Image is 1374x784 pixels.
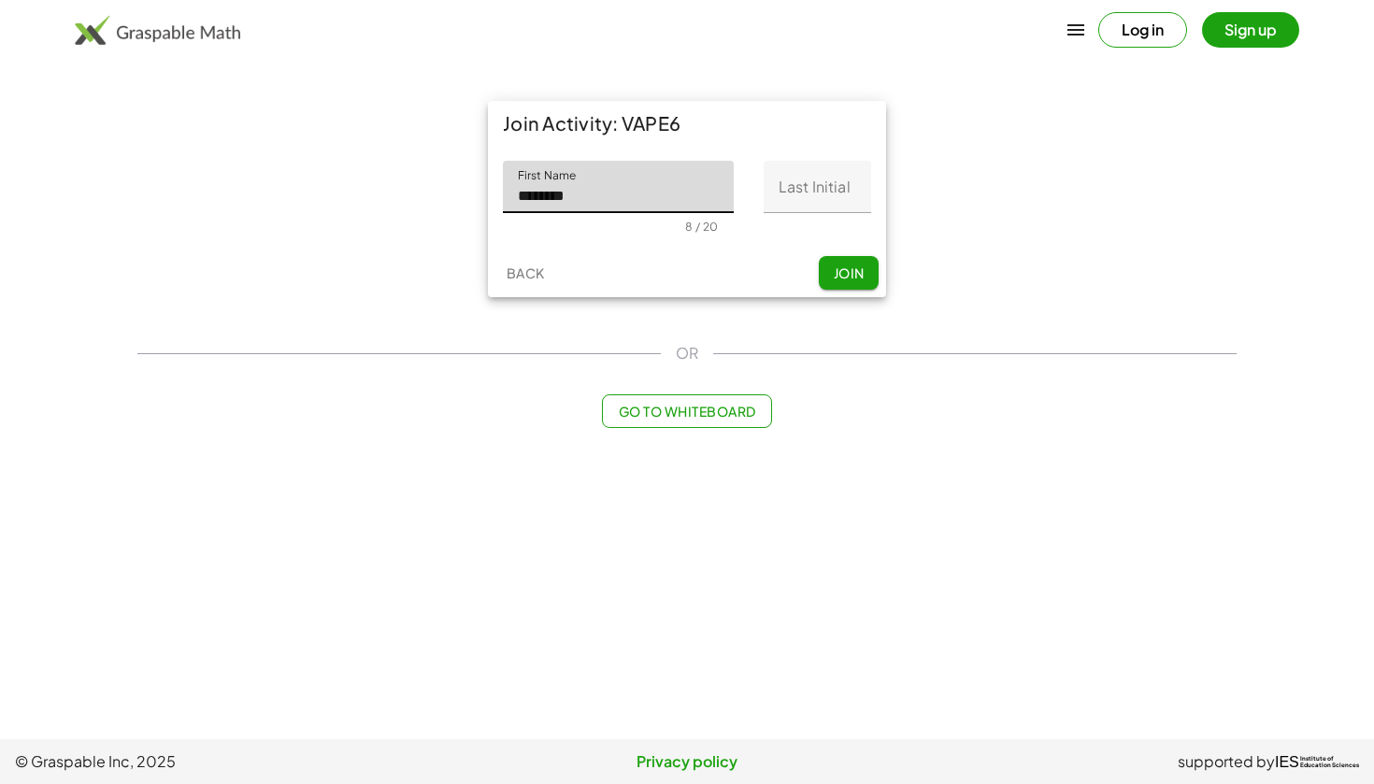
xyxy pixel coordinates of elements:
button: Join [819,256,879,290]
button: Go to Whiteboard [602,394,771,428]
a: IESInstitute ofEducation Sciences [1275,750,1359,773]
span: © Graspable Inc, 2025 [15,750,463,773]
div: Join Activity: VAPE6 [488,101,886,146]
button: Back [495,256,555,290]
a: Privacy policy [463,750,910,773]
span: IES [1275,753,1299,771]
span: Institute of Education Sciences [1300,756,1359,769]
button: Log in [1098,12,1187,48]
span: supported by [1178,750,1275,773]
div: 8 / 20 [685,220,718,234]
span: OR [676,342,698,364]
span: Join [833,264,864,281]
span: Back [506,264,544,281]
span: Go to Whiteboard [618,403,755,420]
button: Sign up [1202,12,1299,48]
